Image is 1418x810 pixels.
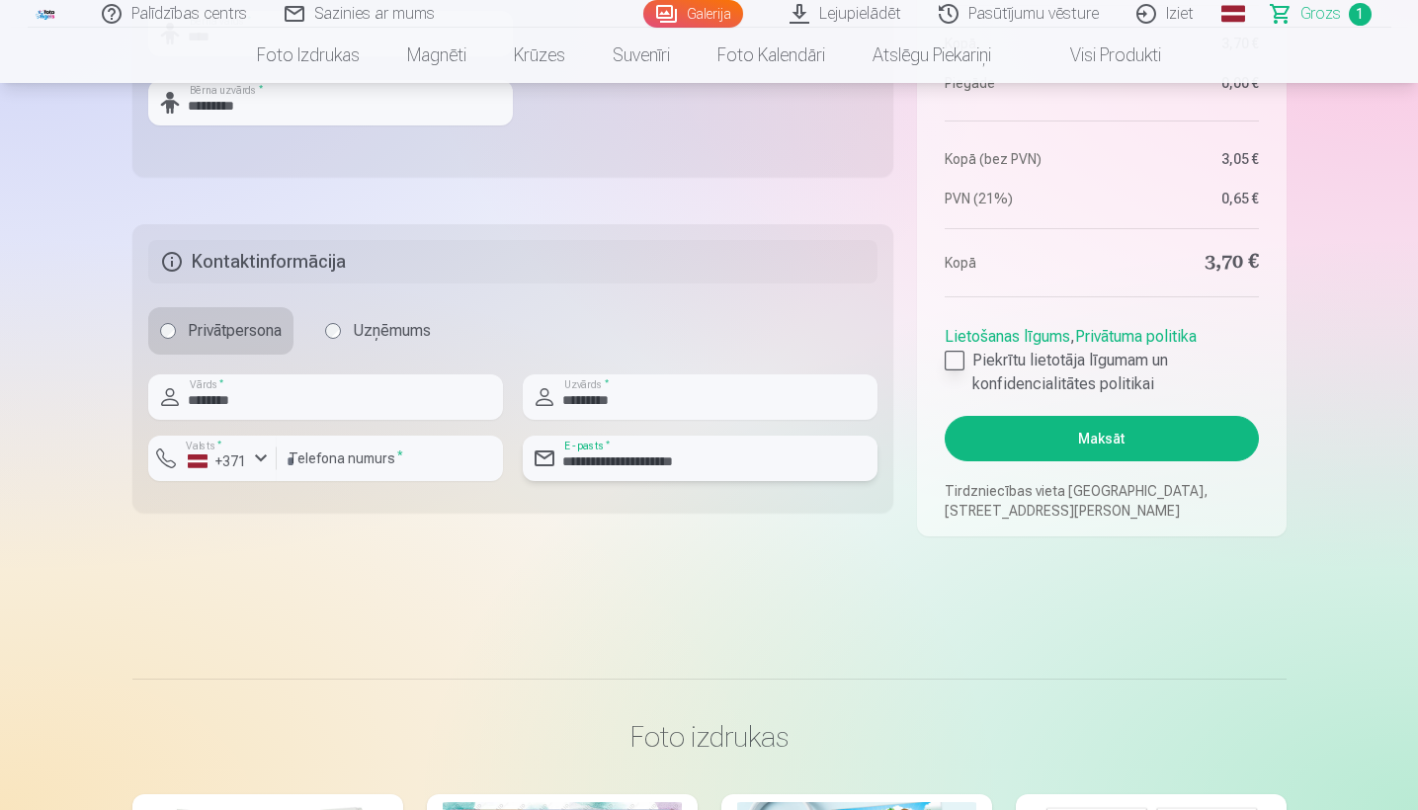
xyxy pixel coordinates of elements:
[313,307,443,355] label: Uzņēmums
[383,28,490,83] a: Magnēti
[849,28,1015,83] a: Atslēgu piekariņi
[1112,249,1259,277] dd: 3,70 €
[945,481,1258,521] p: Tirdzniecības vieta [GEOGRAPHIC_DATA], [STREET_ADDRESS][PERSON_NAME]
[945,349,1258,396] label: Piekrītu lietotāja līgumam un konfidencialitātes politikai
[1015,28,1185,83] a: Visi produkti
[1349,3,1372,26] span: 1
[36,8,57,20] img: /fa3
[1112,149,1259,169] dd: 3,05 €
[945,317,1258,396] div: ,
[160,323,176,339] input: Privātpersona
[945,149,1092,169] dt: Kopā (bez PVN)
[148,719,1271,755] h3: Foto izdrukas
[694,28,849,83] a: Foto kalendāri
[945,189,1092,208] dt: PVN (21%)
[148,436,277,481] button: Valsts*+371
[945,416,1258,461] button: Maksāt
[188,451,247,471] div: +371
[589,28,694,83] a: Suvenīri
[148,307,293,355] label: Privātpersona
[1112,73,1259,93] dd: 0,00 €
[180,439,228,453] label: Valsts
[490,28,589,83] a: Krūzes
[148,240,878,283] h5: Kontaktinformācija
[1112,189,1259,208] dd: 0,65 €
[945,249,1092,277] dt: Kopā
[1075,327,1197,346] a: Privātuma politika
[233,28,383,83] a: Foto izdrukas
[945,327,1070,346] a: Lietošanas līgums
[325,323,341,339] input: Uzņēmums
[1300,2,1341,26] span: Grozs
[945,73,1092,93] dt: Piegāde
